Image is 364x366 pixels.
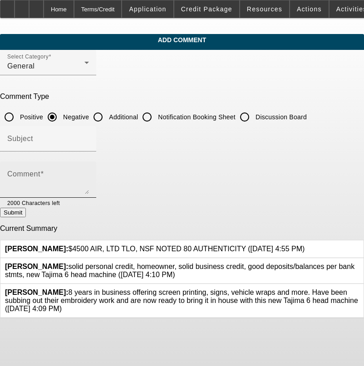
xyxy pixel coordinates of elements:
[156,112,236,122] label: Notification Booking Sheet
[5,263,354,278] span: solid personal credit, homeowner, solid business credit, good deposits/balances per bank stmts, n...
[5,288,358,312] span: 8 years in business offering screen printing, signs, vehicle wraps and more. Have been subbing ou...
[5,245,305,253] span: $4500 AIR, LTD TLO, NSF NOTED 80 AUTHENTICITY ([DATE] 4:55 PM)
[7,54,49,60] mat-label: Select Category
[7,36,357,44] span: Add Comment
[107,112,138,122] label: Additional
[290,0,329,18] button: Actions
[7,170,40,178] mat-label: Comment
[61,112,89,122] label: Negative
[18,112,43,122] label: Positive
[5,288,69,296] b: [PERSON_NAME]:
[297,5,322,13] span: Actions
[122,0,173,18] button: Application
[174,0,239,18] button: Credit Package
[7,135,33,142] mat-label: Subject
[254,112,307,122] label: Discussion Board
[5,263,69,270] b: [PERSON_NAME]:
[7,62,34,70] span: General
[129,5,166,13] span: Application
[5,245,69,253] b: [PERSON_NAME]:
[240,0,289,18] button: Resources
[181,5,232,13] span: Credit Package
[247,5,282,13] span: Resources
[7,198,60,208] mat-hint: 2000 Characters left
